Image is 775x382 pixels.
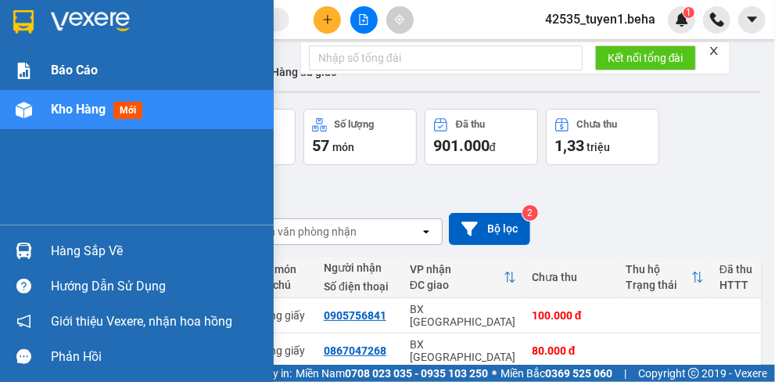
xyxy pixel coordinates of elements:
[710,13,724,27] img: phone-icon
[312,136,329,155] span: 57
[253,309,308,322] div: thùng giấy
[16,63,32,79] img: solution-icon
[249,224,357,240] div: Chọn văn phòng nhận
[51,275,262,298] div: Hướng dẫn sử dụng
[675,13,689,27] img: icon-new-feature
[296,365,488,382] span: Miền Nam
[410,338,516,363] div: BX [GEOGRAPHIC_DATA]
[410,303,516,328] div: BX [GEOGRAPHIC_DATA]
[16,102,32,118] img: warehouse-icon
[410,263,504,276] div: VP nhận
[51,312,232,331] span: Giới thiệu Vexere, nhận hoa hồng
[490,141,496,153] span: đ
[253,279,308,291] div: Ghi chú
[345,367,488,380] strong: 0708 023 035 - 0935 103 250
[449,213,530,245] button: Bộ lọc
[350,6,378,34] button: file-add
[745,13,759,27] span: caret-down
[533,9,668,29] span: 42535_tuyen1.beha
[532,309,610,322] div: 100.000 đ
[309,45,583,70] input: Nhập số tổng đài
[532,344,610,357] div: 80.000 đ
[335,119,375,130] div: Số lượng
[394,14,405,25] span: aim
[16,314,31,329] span: notification
[686,7,691,18] span: 1
[386,6,414,34] button: aim
[303,109,417,165] button: Số lượng57món
[595,45,696,70] button: Kết nối tổng đài
[113,102,142,119] span: mới
[51,240,262,263] div: Hàng sắp về
[16,279,31,294] span: question-circle
[624,365,626,382] span: |
[709,45,719,56] span: close
[554,136,584,155] span: 1,33
[618,257,712,298] th: Toggle SortBy
[522,205,538,221] sup: 2
[501,365,612,382] span: Miền Bắc
[532,271,610,283] div: Chưa thu
[51,345,262,369] div: Phản hồi
[546,109,659,165] button: Chưa thu1,33 triệu
[456,119,485,130] div: Đã thu
[626,263,691,276] div: Thu hộ
[332,141,354,153] span: món
[684,7,694,18] sup: 1
[13,10,34,34] img: logo-vxr
[402,257,524,298] th: Toggle SortBy
[688,368,699,379] span: copyright
[738,6,766,34] button: caret-down
[358,14,369,25] span: file-add
[16,243,32,259] img: warehouse-icon
[577,119,618,130] div: Chưa thu
[433,136,490,155] span: 901.000
[608,49,684,67] span: Kết nối tổng đài
[410,279,504,291] div: ĐC giao
[51,102,106,117] span: Kho hàng
[587,141,610,153] span: triệu
[324,280,394,293] div: Số điện thoại
[324,309,386,322] div: 0905756841
[51,60,98,80] span: Báo cáo
[425,109,538,165] button: Đã thu901.000đ
[545,367,612,380] strong: 0369 525 060
[626,279,691,291] div: Trạng thái
[420,225,432,238] svg: open
[324,344,386,357] div: 0867047268
[253,344,308,357] div: thùng giấy
[324,261,394,274] div: Người nhận
[253,263,308,276] div: Tên món
[322,14,333,25] span: plus
[314,6,341,34] button: plus
[16,349,31,364] span: message
[492,370,497,377] span: ⚪️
